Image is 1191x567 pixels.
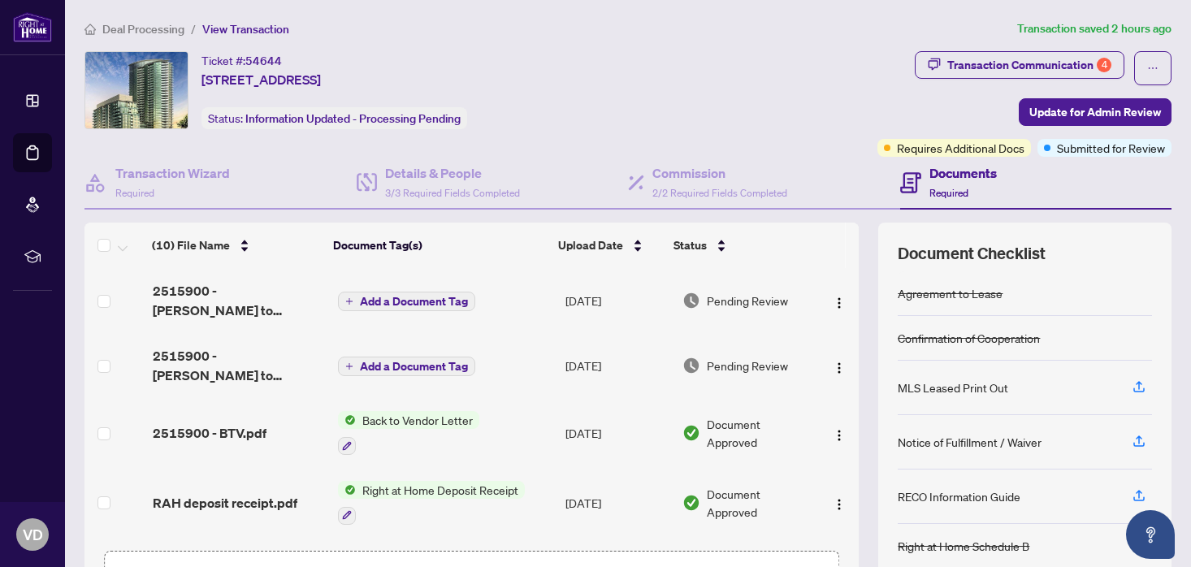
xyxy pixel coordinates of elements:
[1097,58,1111,72] div: 4
[385,163,520,183] h4: Details & People
[552,223,667,268] th: Upload Date
[833,361,846,374] img: Logo
[360,296,468,307] span: Add a Document Tag
[338,481,525,525] button: Status IconRight at Home Deposit Receipt
[201,107,467,129] div: Status:
[360,361,468,372] span: Add a Document Tag
[898,537,1029,555] div: Right at Home Schedule B
[338,291,475,312] button: Add a Document Tag
[682,424,700,442] img: Document Status
[929,187,968,199] span: Required
[385,187,520,199] span: 3/3 Required Fields Completed
[1017,19,1172,38] article: Transaction saved 2 hours ago
[707,357,788,374] span: Pending Review
[898,433,1042,451] div: Notice of Fulfillment / Waiver
[345,297,353,305] span: plus
[356,411,479,429] span: Back to Vendor Letter
[102,22,184,37] span: Deal Processing
[23,523,43,546] span: VD
[559,333,677,398] td: [DATE]
[707,415,812,451] span: Document Approved
[915,51,1124,79] button: Transaction Communication4
[1147,63,1159,74] span: ellipsis
[338,292,475,311] button: Add a Document Tag
[897,139,1024,157] span: Requires Additional Docs
[559,268,677,333] td: [DATE]
[673,236,707,254] span: Status
[153,281,324,320] span: 2515900 - [PERSON_NAME] to review.pdf
[153,423,266,443] span: 2515900 - BTV.pdf
[1057,139,1165,157] span: Submitted for Review
[898,284,1003,302] div: Agreement to Lease
[947,52,1111,78] div: Transaction Communication
[826,490,852,516] button: Logo
[145,223,327,268] th: (10) File Name
[826,420,852,446] button: Logo
[338,411,356,429] img: Status Icon
[1019,98,1172,126] button: Update for Admin Review
[152,236,230,254] span: (10) File Name
[559,468,677,538] td: [DATE]
[202,22,289,37] span: View Transaction
[826,288,852,314] button: Logo
[84,24,96,35] span: home
[191,19,196,38] li: /
[153,493,297,513] span: RAH deposit receipt.pdf
[153,346,324,385] span: 2515900 - [PERSON_NAME] to review.pdf
[682,357,700,374] img: Document Status
[115,187,154,199] span: Required
[833,429,846,442] img: Logo
[338,411,479,455] button: Status IconBack to Vendor Letter
[1029,99,1161,125] span: Update for Admin Review
[201,51,282,70] div: Ticket #:
[682,494,700,512] img: Document Status
[115,163,230,183] h4: Transaction Wizard
[898,242,1046,265] span: Document Checklist
[1126,510,1175,559] button: Open asap
[898,487,1020,505] div: RECO Information Guide
[338,481,356,499] img: Status Icon
[85,52,188,128] img: IMG-C12415848_1.jpg
[682,292,700,309] img: Document Status
[345,362,353,370] span: plus
[707,292,788,309] span: Pending Review
[833,296,846,309] img: Logo
[652,187,787,199] span: 2/2 Required Fields Completed
[559,398,677,468] td: [DATE]
[833,498,846,511] img: Logo
[558,236,623,254] span: Upload Date
[652,163,787,183] h4: Commission
[338,356,475,377] button: Add a Document Tag
[929,163,997,183] h4: Documents
[826,353,852,379] button: Logo
[338,357,475,376] button: Add a Document Tag
[13,12,52,42] img: logo
[201,70,321,89] span: [STREET_ADDRESS]
[667,223,807,268] th: Status
[327,223,552,268] th: Document Tag(s)
[245,54,282,68] span: 54644
[898,379,1008,396] div: MLS Leased Print Out
[898,329,1040,347] div: Confirmation of Cooperation
[356,481,525,499] span: Right at Home Deposit Receipt
[245,111,461,126] span: Information Updated - Processing Pending
[707,485,812,521] span: Document Approved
